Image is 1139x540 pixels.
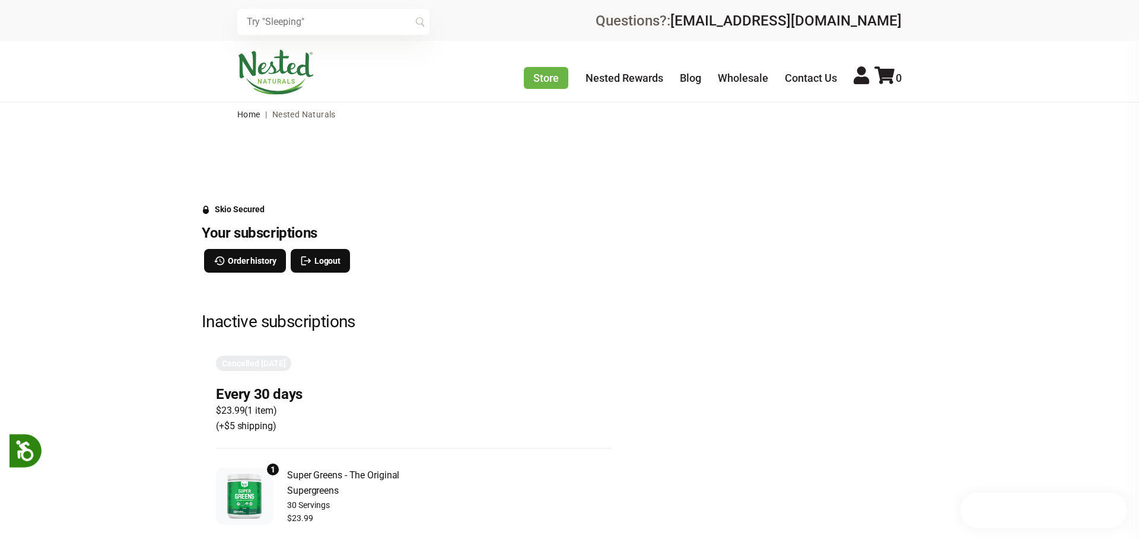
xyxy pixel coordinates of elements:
span: 1 [271,463,275,476]
div: 1 units of item: Super Greens - The Original Supergreens [266,462,280,477]
iframe: Button to open loyalty program pop-up [960,493,1127,528]
a: Wholesale [718,72,768,84]
a: Nested Rewards [586,72,663,84]
a: [EMAIL_ADDRESS][DOMAIN_NAME] [670,12,902,29]
img: Nested Naturals [237,50,314,95]
a: 0 [874,72,902,84]
span: $23.99 [287,512,313,525]
a: Home [237,110,260,119]
div: Subscription product: Super Greens - The Original Supergreens [216,463,405,529]
button: Order history [204,249,286,273]
span: Logout [314,254,341,267]
a: Blog [680,72,701,84]
span: 0 [896,72,902,84]
a: Skio Secured [202,205,265,223]
span: Cancelled [DATE] [222,357,285,370]
div: Subscription for 1 item with cost $23.99. Renews Every 30 days [216,385,610,434]
h3: Your subscriptions [202,224,625,242]
button: Logout [291,249,350,273]
div: Questions?: [596,14,902,28]
span: $23.99 ( 1 item ) [216,403,303,418]
span: (+$5 shipping) [216,418,303,434]
h3: Every 30 days [216,385,303,403]
span: Nested Naturals [272,110,336,119]
span: Order history [228,254,276,267]
span: | [262,110,270,119]
span: Super Greens - The Original Supergreens [287,468,405,499]
img: Super Greens - The Original Supergreens [222,474,267,519]
input: Try "Sleeping" [237,9,429,35]
div: Skio Secured [215,205,265,214]
a: Store [524,67,568,89]
svg: Security [202,206,210,214]
h2: Inactive subscriptions [202,312,625,332]
nav: breadcrumbs [237,103,902,126]
span: 30 Servings [287,499,405,512]
a: Contact Us [785,72,837,84]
